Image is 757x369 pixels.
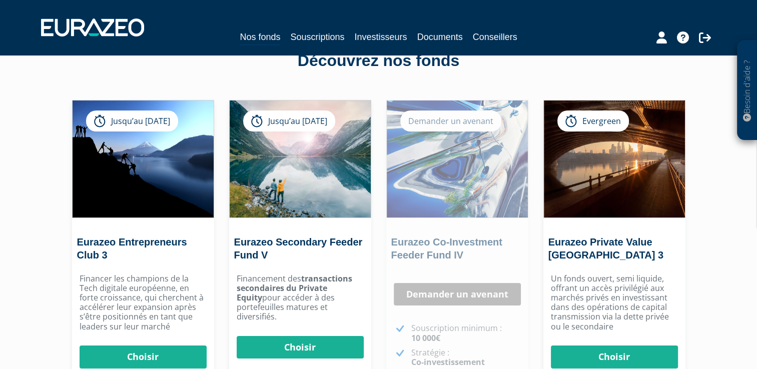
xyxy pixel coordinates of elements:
p: Financement des pour accéder à des portefeuilles matures et diversifiés. [237,274,364,322]
p: Besoin d'aide ? [741,45,753,135]
img: Eurazeo Secondary Feeder Fund V [230,100,371,217]
p: Stratégie : [411,348,521,367]
p: Financer les champions de la Tech digitale européenne, en forte croissance, qui cherchent à accél... [80,274,207,331]
a: Choisir [80,345,207,368]
a: Eurazeo Co-Investment Feeder Fund IV [391,236,502,260]
a: Eurazeo Secondary Feeder Fund V [234,236,363,260]
div: Jusqu’au [DATE] [86,110,178,131]
a: Demander un avenant [394,283,521,306]
a: Choisir [551,345,678,368]
a: Souscriptions [290,30,344,44]
p: Un fonds ouvert, semi liquide, offrant un accès privilégié aux marchés privés en investissant dan... [551,274,678,331]
img: Eurazeo Co-Investment Feeder Fund IV [387,100,528,217]
strong: transactions secondaires du Private Equity [237,273,352,303]
strong: Co-investissement [411,356,485,367]
a: Conseillers [473,30,517,44]
img: Eurazeo Entrepreneurs Club 3 [73,100,214,217]
div: Evergreen [557,110,629,131]
strong: 10 000€ [411,332,440,343]
div: Jusqu’au [DATE] [243,110,335,131]
a: Nos fonds [240,30,280,45]
div: Demander un avenant [400,110,501,131]
img: 1732889491-logotype_eurazeo_blanc_rvb.png [41,18,144,36]
a: Eurazeo Private Value [GEOGRAPHIC_DATA] 3 [548,236,663,260]
p: Souscription minimum : [411,323,521,342]
a: Documents [417,30,463,44]
img: Eurazeo Private Value Europe 3 [544,100,685,217]
a: Investisseurs [354,30,407,44]
a: Choisir [237,336,364,359]
a: Eurazeo Entrepreneurs Club 3 [77,236,187,260]
div: Découvrez nos fonds [94,49,664,72]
